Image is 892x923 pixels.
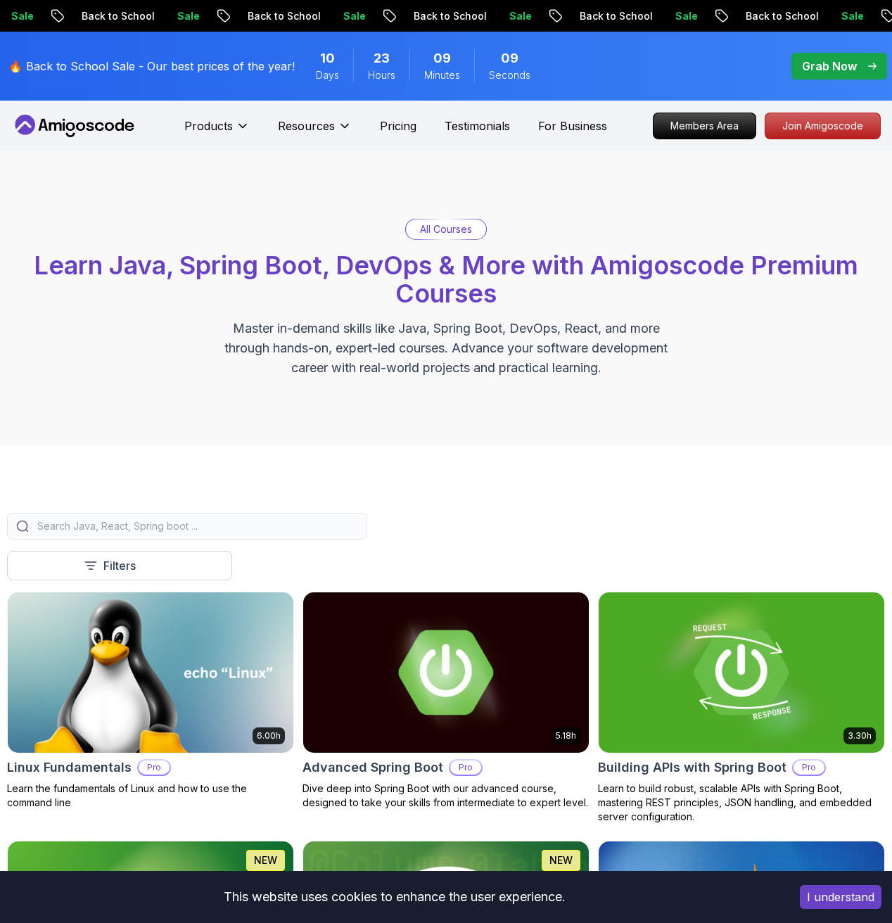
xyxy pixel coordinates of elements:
[392,9,488,23] p: Back to School
[599,592,884,753] img: Building APIs with Spring Boot card
[155,9,200,23] p: Sale
[802,58,857,75] p: Grab Now
[598,592,885,824] a: Building APIs with Spring Boot card3.30hBuilding APIs with Spring BootProLearn to build robust, s...
[654,113,756,139] p: Members Area
[420,222,472,236] p: All Courses
[489,68,530,82] span: Seconds
[184,117,233,134] p: Products
[549,853,573,867] p: NEW
[820,9,865,23] p: Sale
[254,853,277,867] p: NEW
[11,881,779,912] div: This website uses cookies to enhance the user experience.
[654,9,699,23] p: Sale
[445,117,510,134] a: Testimonials
[302,758,443,777] h2: Advanced Spring Boot
[424,68,460,82] span: Minutes
[374,49,390,68] span: 23 Hours
[7,592,294,810] a: Linux Fundamentals card6.00hLinux FundamentalsProLearn the fundamentals of Linux and how to use t...
[184,117,250,146] button: Products
[103,557,136,574] p: Filters
[794,760,824,775] p: Pro
[302,782,590,810] p: Dive deep into Spring Boot with our advanced course, designed to take your skills from intermedia...
[278,117,335,134] p: Resources
[653,113,756,139] a: Members Area
[488,9,533,23] p: Sale
[321,9,367,23] p: Sale
[8,592,293,753] img: Linux Fundamentals card
[226,9,321,23] p: Back to School
[558,9,654,23] p: Back to School
[450,760,481,775] p: Pro
[7,758,132,777] h2: Linux Fundamentals
[7,551,232,580] button: Filters
[501,49,518,68] span: 9 Seconds
[556,730,576,741] p: 5.18h
[380,117,416,134] a: Pricing
[368,68,395,82] span: Hours
[7,782,294,810] p: Learn the fundamentals of Linux and how to use the command line
[257,730,281,741] p: 6.00h
[139,760,170,775] p: Pro
[765,113,881,139] a: Join Amigoscode
[800,885,881,909] button: Accept cookies
[316,68,339,82] span: Days
[765,113,880,139] p: Join Amigoscode
[433,49,451,68] span: 9 Minutes
[303,592,589,753] img: Advanced Spring Boot card
[598,758,786,777] h2: Building APIs with Spring Boot
[278,117,352,146] button: Resources
[210,319,682,378] p: Master in-demand skills like Java, Spring Boot, DevOps, React, and more through hands-on, expert-...
[320,49,335,68] span: 10 Days
[34,519,358,533] input: Search Java, React, Spring boot ...
[848,730,872,741] p: 3.30h
[60,9,155,23] p: Back to School
[34,250,858,309] span: Learn Java, Spring Boot, DevOps & More with Amigoscode Premium Courses
[538,117,607,134] a: For Business
[302,592,590,810] a: Advanced Spring Boot card5.18hAdvanced Spring BootProDive deep into Spring Boot with our advanced...
[8,58,295,75] p: 🔥 Back to School Sale - Our best prices of the year!
[598,782,885,824] p: Learn to build robust, scalable APIs with Spring Boot, mastering REST principles, JSON handling, ...
[724,9,820,23] p: Back to School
